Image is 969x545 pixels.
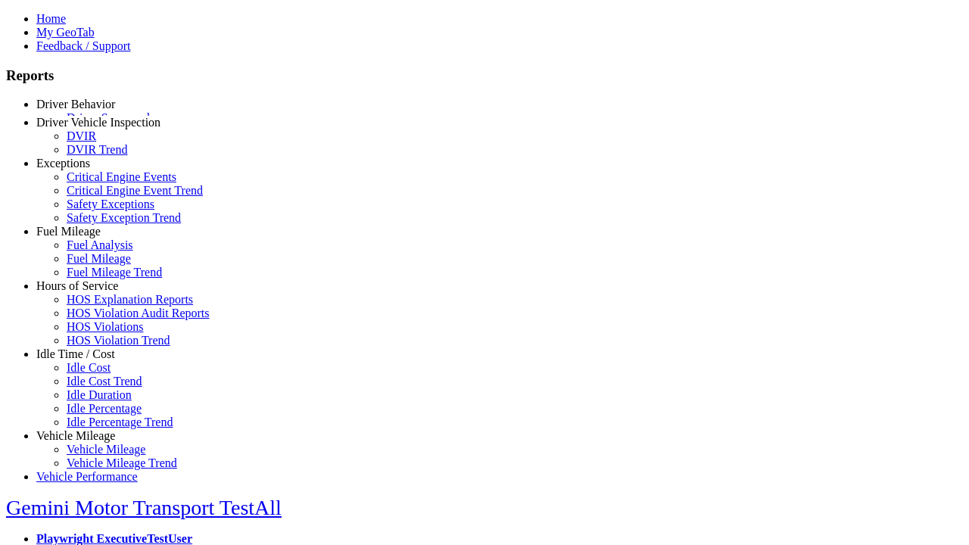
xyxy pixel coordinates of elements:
[67,293,193,306] a: HOS Explanation Reports
[6,496,282,519] a: Gemini Motor Transport TestAll
[67,170,176,183] a: Critical Engine Events
[36,98,115,111] a: Driver Behavior
[36,12,66,25] a: Home
[67,375,142,388] a: Idle Cost Trend
[67,211,181,224] a: Safety Exception Trend
[67,416,173,428] a: Idle Percentage Trend
[67,184,203,197] a: Critical Engine Event Trend
[36,225,101,238] a: Fuel Mileage
[67,307,210,319] a: HOS Violation Audit Reports
[6,67,963,84] h3: Reports
[67,388,132,401] a: Idle Duration
[36,532,192,545] a: Playwright ExecutiveTestUser
[36,470,138,483] a: Vehicle Performance
[67,402,142,415] a: Idle Percentage
[67,252,131,265] a: Fuel Mileage
[67,198,154,210] a: Safety Exceptions
[36,157,90,170] a: Exceptions
[36,279,118,292] a: Hours of Service
[36,429,115,442] a: Vehicle Mileage
[36,347,115,360] a: Idle Time / Cost
[67,361,111,374] a: Idle Cost
[36,26,95,39] a: My GeoTab
[67,143,127,156] a: DVIR Trend
[67,456,177,469] a: Vehicle Mileage Trend
[67,320,143,333] a: HOS Violations
[36,39,130,52] a: Feedback / Support
[67,334,170,347] a: HOS Violation Trend
[67,111,150,124] a: Driver Scorecard
[67,238,133,251] a: Fuel Analysis
[67,443,145,456] a: Vehicle Mileage
[67,129,96,142] a: DVIR
[36,116,160,129] a: Driver Vehicle Inspection
[67,266,162,279] a: Fuel Mileage Trend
